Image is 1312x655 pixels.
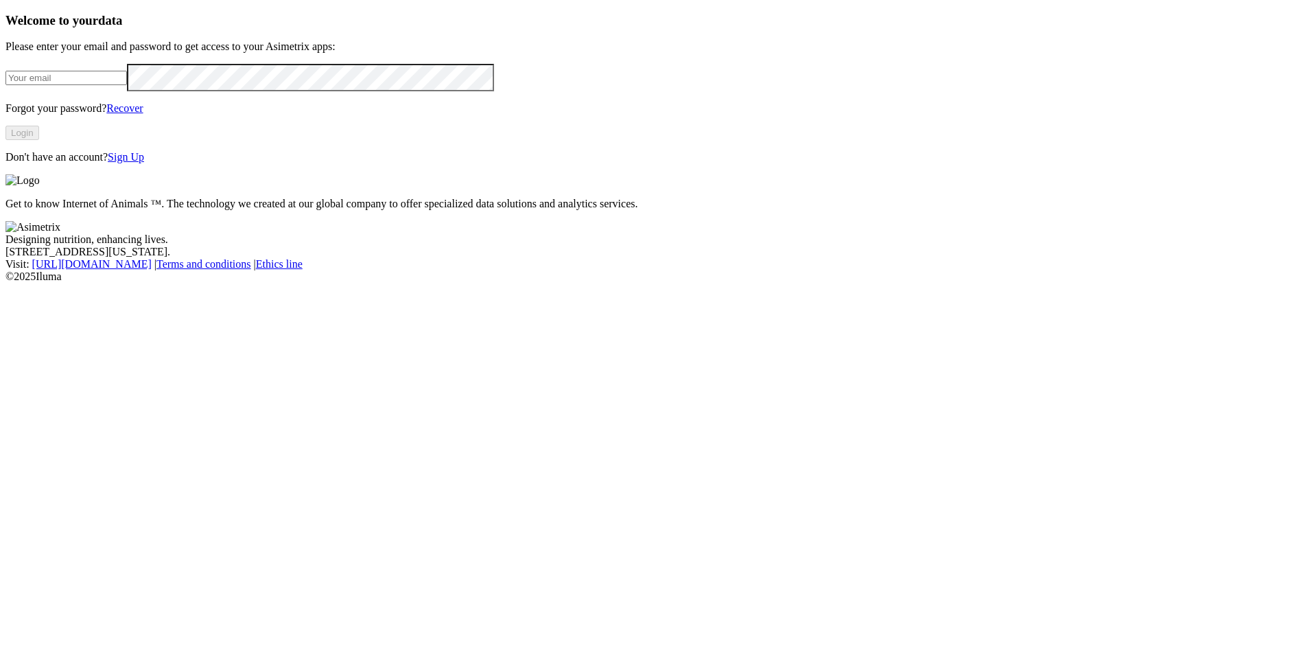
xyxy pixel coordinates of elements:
input: Your email [5,71,127,85]
img: Logo [5,174,40,187]
div: Designing nutrition, enhancing lives. [5,233,1307,246]
p: Don't have an account? [5,151,1307,163]
a: [URL][DOMAIN_NAME] [32,258,152,270]
a: Ethics line [256,258,303,270]
button: Login [5,126,39,140]
p: Forgot your password? [5,102,1307,115]
a: Recover [106,102,143,114]
span: data [98,13,122,27]
a: Sign Up [108,151,144,163]
h3: Welcome to your [5,13,1307,28]
p: Please enter your email and password to get access to your Asimetrix apps: [5,41,1307,53]
a: Terms and conditions [156,258,251,270]
img: Asimetrix [5,221,60,233]
p: Get to know Internet of Animals ™. The technology we created at our global company to offer speci... [5,198,1307,210]
div: [STREET_ADDRESS][US_STATE]. [5,246,1307,258]
div: © 2025 Iluma [5,271,1307,283]
div: Visit : | | [5,258,1307,271]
